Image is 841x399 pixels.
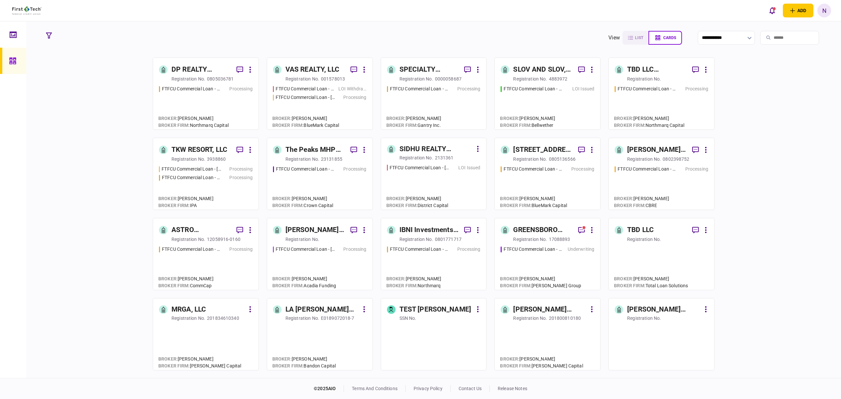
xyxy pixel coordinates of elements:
span: broker firm : [272,283,304,288]
div: Bellwether [500,122,555,129]
div: 17088893 [549,236,570,243]
div: [STREET_ADDRESS], LLC [513,145,573,155]
div: Processing [343,246,366,253]
a: LA [PERSON_NAME] LLC.registration no.E0189072018-7Broker:[PERSON_NAME]broker firm:Bandon Capital [267,298,373,370]
div: 0000058687 [435,76,462,82]
div: Processing [685,85,708,92]
div: [PERSON_NAME] [158,275,214,282]
span: broker firm : [386,283,418,288]
div: FTFCU Commercial Loan - 1151-B Hospital Way Pocatello [390,85,449,92]
span: broker firm : [614,123,646,128]
a: release notes [498,386,527,391]
div: Processing [685,166,708,173]
div: VAS REALTY, LLC [285,64,339,75]
span: broker firm : [386,203,418,208]
div: [PERSON_NAME] [500,115,555,122]
span: Broker : [272,116,292,121]
div: Bandon Capital [272,363,336,369]
div: FTFCU Commercial Loan - 513 E Caney Street Wharton TX [618,166,677,173]
div: registration no. [399,154,433,161]
span: broker firm : [614,283,646,288]
span: Broker : [272,196,292,201]
img: client company logo [12,6,41,15]
div: The Peaks MHP LLC [285,145,345,155]
span: Broker : [614,276,633,281]
a: TBD LLC ([GEOGRAPHIC_DATA])registration no.FTFCU Commercial Loan - 3105 Clairpoint CourtProcessin... [608,58,715,130]
div: IPA [158,202,214,209]
div: [PERSON_NAME] [158,115,229,122]
div: FTFCU Commercial Loan - 1650 S Carbon Ave Price UT [162,246,221,253]
button: list [623,31,648,45]
div: FTFCU Commercial Loan - 6 Dunbar Rd Monticello NY [276,246,335,253]
div: 23131855 [321,156,342,162]
div: registration no. [285,236,319,243]
span: Broker : [614,196,633,201]
a: TBD LLCregistration no.Broker:[PERSON_NAME]broker firm:Total Loan Solutions [608,218,715,290]
div: registration no. [513,156,547,162]
span: broker firm : [272,203,304,208]
div: LOI Issued [572,85,594,92]
a: MRGA, LLCregistration no.201834610340Broker:[PERSON_NAME]broker firm:[PERSON_NAME] Capital [153,298,259,370]
div: Processing [229,246,252,253]
div: FTFCU Commercial Loan - 503 E 6th Street Del Rio [504,166,563,173]
div: [PERSON_NAME] Capital [500,363,583,369]
div: FTFCU Commercial Loan - 3105 Clairpoint Court [618,85,677,92]
div: [PERSON_NAME] [272,195,333,202]
div: Acadia Funding [272,282,336,289]
div: 201834610340 [207,315,239,321]
div: SLOV AND SLOV, LLC [513,64,573,75]
span: broker firm : [158,363,190,368]
a: TKW RESORT, LLCregistration no.3938860FTFCU Commercial Loan - 1402 Boone StreetProcessingFTFCU Co... [153,138,259,210]
span: broker firm : [158,283,190,288]
span: Broker : [386,116,406,121]
div: FTFCU Commercial Loan - 6 Uvalde Road Houston TX [390,246,449,253]
div: Processing [229,174,252,181]
div: 3938860 [207,156,226,162]
a: The Peaks MHP LLCregistration no.23131855FTFCU Commercial Loan - 6110 N US Hwy 89 Flagstaff AZPro... [267,138,373,210]
div: BlueMark Capital [500,202,567,209]
a: SIDHU REALTY CAPITAL, LLCregistration no.2131361FTFCU Commercial Loan - 1569 Main Street MarionLO... [381,138,487,210]
div: registration no. [285,156,319,162]
span: cards [663,35,676,40]
div: view [608,34,620,42]
span: broker firm : [500,363,532,368]
div: N [817,4,831,17]
span: Broker : [158,196,178,201]
div: Processing [343,94,366,101]
span: broker firm : [272,123,304,128]
div: Northmarq Capital [158,122,229,129]
div: BlueMark Capital [272,122,339,129]
div: TKW RESORT, LLC [171,145,227,155]
span: list [635,35,643,40]
span: Broker : [158,116,178,121]
div: LA [PERSON_NAME] LLC. [285,304,359,315]
div: [PERSON_NAME] [272,356,336,363]
div: [PERSON_NAME] [386,275,442,282]
div: [PERSON_NAME] [158,195,214,202]
div: registration no. [171,236,205,243]
div: E0189072018-7 [321,315,354,321]
div: 2131361 [435,154,454,161]
div: FTFCU Commercial Loan - 1639 Alameda Ave Lakewood OH [504,85,563,92]
span: Broker : [272,356,292,362]
div: [PERSON_NAME] Revocable Trust [627,304,701,315]
div: registration no. [171,76,205,82]
span: broker firm : [500,123,532,128]
div: registration no. [513,76,547,82]
span: Broker : [386,276,406,281]
div: [PERSON_NAME] Group [500,282,581,289]
div: 201800810180 [549,315,581,321]
a: [STREET_ADDRESS], LLCregistration no.0805136566FTFCU Commercial Loan - 503 E 6th Street Del RioPr... [494,138,601,210]
div: Gantry Inc. [386,122,442,129]
span: Broker : [158,276,178,281]
div: Processing [229,166,252,173]
div: registration no. [513,236,547,243]
div: Processing [457,85,480,92]
span: Broker : [500,196,519,201]
a: SPECIALTY PROPERTIES LLCregistration no.0000058687FTFCU Commercial Loan - 1151-B Hospital Way Poc... [381,58,487,130]
div: TBD LLC ([GEOGRAPHIC_DATA]) [627,64,687,75]
div: registration no. [627,156,661,162]
div: [PERSON_NAME] [614,195,669,202]
a: DP REALTY INVESTMENT, LLCregistration no.0805036781FTFCU Commercial Loan - 566 W Farm to Market 1... [153,58,259,130]
div: FTFCU Commercial Loan - 2410 Charleston Highway [162,174,221,181]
